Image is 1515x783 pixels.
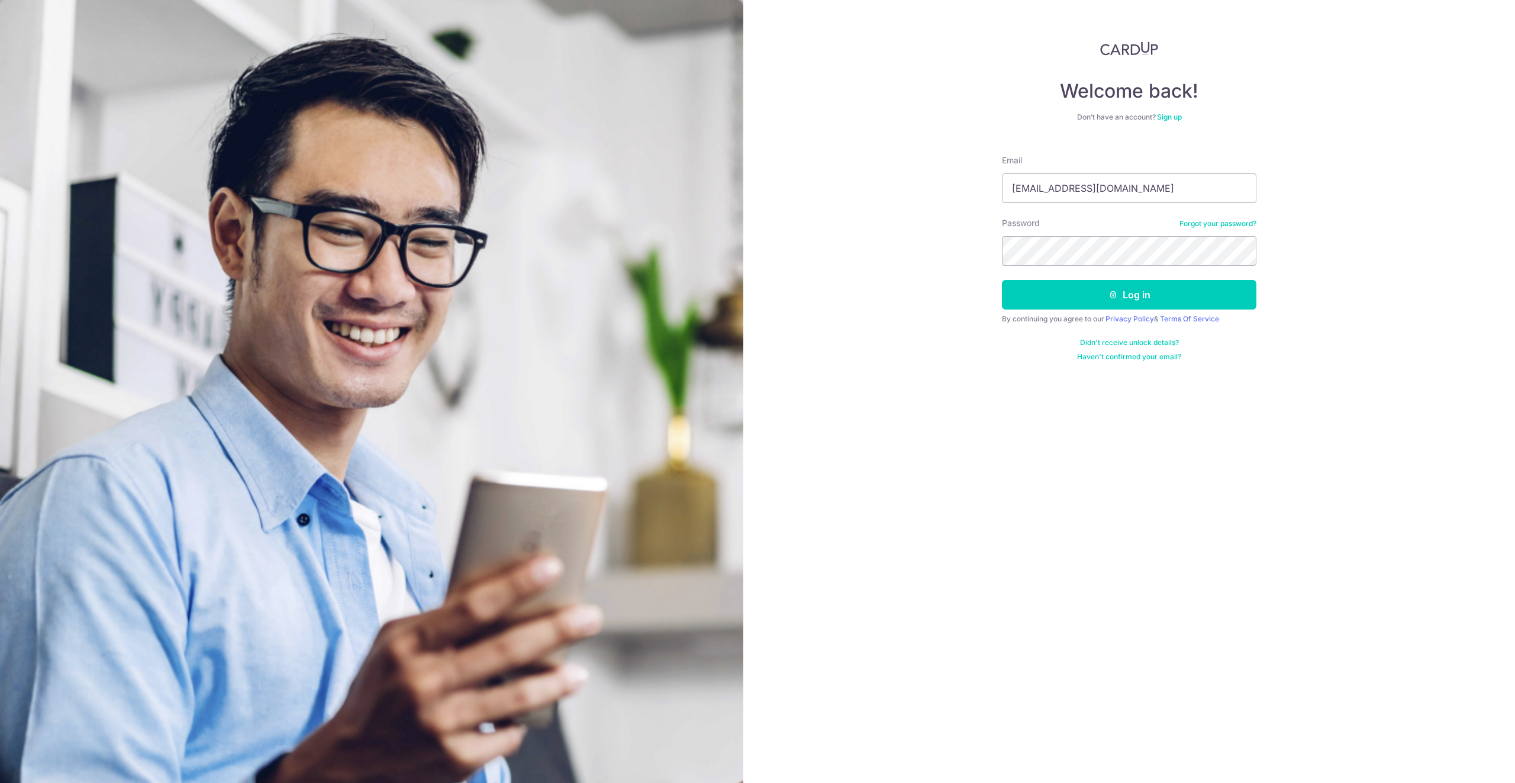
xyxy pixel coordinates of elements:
[1002,79,1256,103] h4: Welcome back!
[1002,280,1256,310] button: Log in
[1002,314,1256,324] div: By continuing you agree to our &
[1100,41,1158,56] img: CardUp Logo
[1002,112,1256,122] div: Don’t have an account?
[1080,338,1179,347] a: Didn't receive unlock details?
[1157,112,1182,121] a: Sign up
[1002,154,1022,166] label: Email
[1105,314,1154,323] a: Privacy Policy
[1002,173,1256,203] input: Enter your Email
[1077,352,1181,362] a: Haven't confirmed your email?
[1160,314,1219,323] a: Terms Of Service
[1002,217,1040,229] label: Password
[1179,219,1256,228] a: Forgot your password?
